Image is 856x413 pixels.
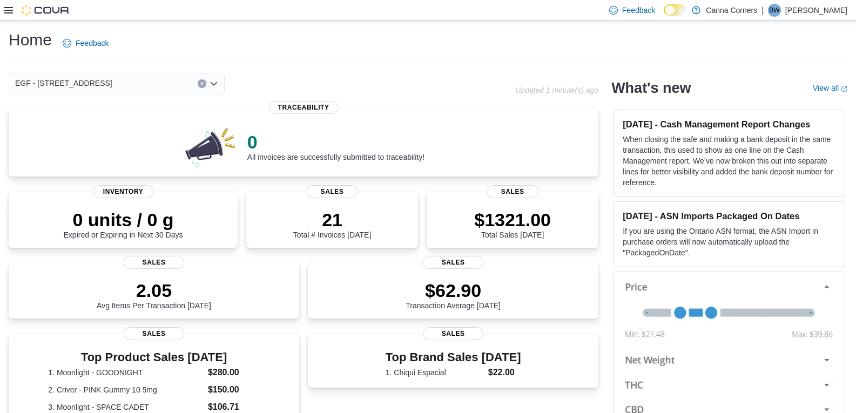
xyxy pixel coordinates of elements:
[813,84,847,92] a: View allExternal link
[406,280,501,310] div: Transaction Average [DATE]
[768,4,781,17] div: Brice Wieg
[48,351,259,364] h3: Top Product Sales [DATE]
[64,209,183,239] div: Expired or Expiring in Next 30 Days
[474,209,551,239] div: Total Sales [DATE]
[210,79,218,88] button: Open list of options
[15,77,112,90] span: EGF - [STREET_ADDRESS]
[623,226,836,258] p: If you are using the Ontario ASN format, the ASN Import in purchase orders will now automatically...
[124,256,184,269] span: Sales
[611,79,691,97] h2: What's new
[97,280,211,301] p: 2.05
[841,86,847,92] svg: External link
[93,185,153,198] span: Inventory
[423,256,483,269] span: Sales
[406,280,501,301] p: $62.90
[208,383,260,396] dd: $150.00
[97,280,211,310] div: Avg Items Per Transaction [DATE]
[208,366,260,379] dd: $280.00
[48,402,204,412] dt: 3. Moonlight - SPACE CADET
[664,4,686,16] input: Dark Mode
[761,4,764,17] p: |
[22,5,70,16] img: Cova
[247,131,424,161] div: All invoices are successfully submitted to traceability!
[386,367,484,378] dt: 1. Chiqui Espacial
[423,327,483,340] span: Sales
[124,327,184,340] span: Sales
[48,384,204,395] dt: 2. Criver - PINK Gummy 10 5mg
[474,209,551,231] p: $1321.00
[269,101,338,114] span: Traceability
[488,366,521,379] dd: $22.00
[58,32,113,54] a: Feedback
[306,185,358,198] span: Sales
[386,351,521,364] h3: Top Brand Sales [DATE]
[48,367,204,378] dt: 1. Moonlight - GOODNIGHT
[293,209,371,231] p: 21
[183,125,239,168] img: 0
[9,29,52,51] h1: Home
[785,4,847,17] p: [PERSON_NAME]
[622,5,655,16] span: Feedback
[247,131,424,153] p: 0
[515,86,598,94] p: Updated 1 minute(s) ago
[623,211,836,221] h3: [DATE] - ASN Imports Packaged On Dates
[64,209,183,231] p: 0 units / 0 g
[198,79,206,88] button: Clear input
[769,4,779,17] span: BW
[706,4,757,17] p: Canna Corners
[623,119,836,130] h3: [DATE] - Cash Management Report Changes
[293,209,371,239] div: Total # Invoices [DATE]
[487,185,538,198] span: Sales
[76,38,109,49] span: Feedback
[623,134,836,188] p: When closing the safe and making a bank deposit in the same transaction, this used to show as one...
